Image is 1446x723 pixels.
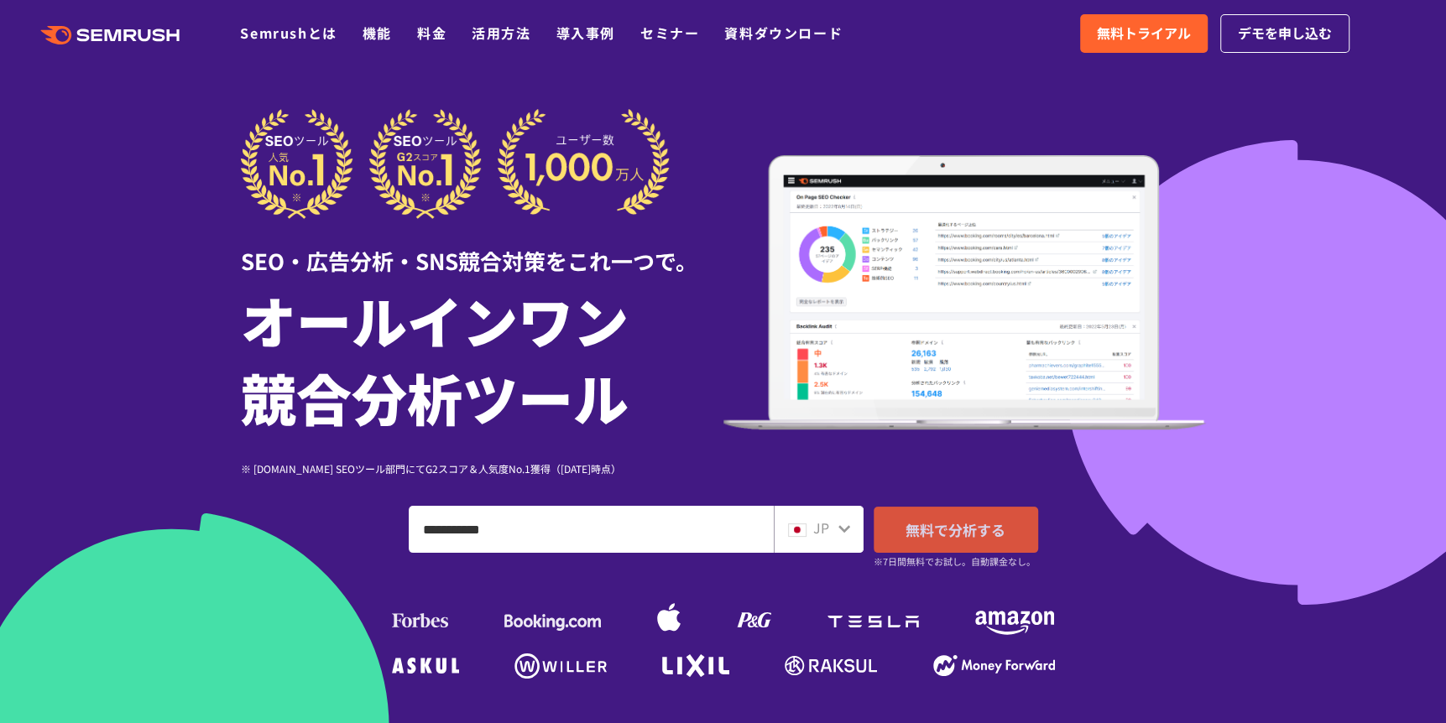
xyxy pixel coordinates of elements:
a: 無料で分析する [874,507,1038,553]
a: 無料トライアル [1080,14,1208,53]
span: デモを申し込む [1238,23,1332,44]
a: 活用方法 [472,23,530,43]
div: ※ [DOMAIN_NAME] SEOツール部門にてG2スコア＆人気度No.1獲得（[DATE]時点） [241,460,723,476]
a: セミナー [640,23,699,43]
div: SEO・広告分析・SNS競合対策をこれ一つで。 [241,219,723,277]
a: 機能 [363,23,392,43]
span: 無料トライアル [1097,23,1191,44]
span: JP [813,518,829,538]
a: 料金 [417,23,446,43]
small: ※7日間無料でお試し。自動課金なし。 [874,554,1036,570]
a: 導入事例 [556,23,615,43]
h1: オールインワン 競合分析ツール [241,281,723,435]
a: Semrushとは [240,23,337,43]
input: ドメイン、キーワードまたはURLを入力してください [410,507,773,552]
a: デモを申し込む [1220,14,1349,53]
a: 資料ダウンロード [724,23,843,43]
span: 無料で分析する [906,519,1005,540]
